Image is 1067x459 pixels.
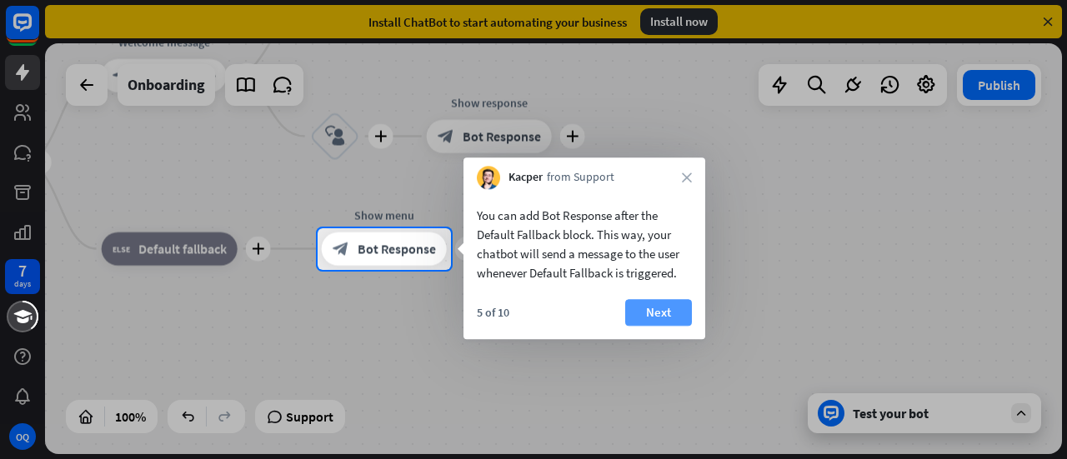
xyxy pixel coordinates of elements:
[358,241,436,257] span: Bot Response
[477,206,692,282] div: You can add Bot Response after the Default Fallback block. This way, your chatbot will send a mes...
[13,7,63,57] button: Open LiveChat chat widget
[625,299,692,326] button: Next
[477,305,509,320] div: 5 of 10
[333,241,349,257] i: block_bot_response
[547,170,614,187] span: from Support
[682,172,692,182] i: close
[508,170,543,187] span: Kacper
